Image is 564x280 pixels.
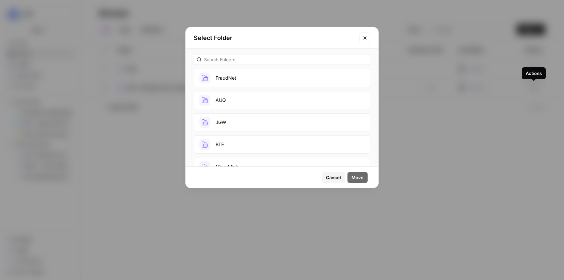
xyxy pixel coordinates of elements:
[194,69,370,87] button: FraudNet
[322,172,345,183] button: Cancel
[194,113,370,131] button: JGW
[360,33,370,43] button: Close modal
[194,158,370,176] button: Microblink
[204,56,367,63] input: Search Folders
[351,174,364,181] span: Move
[347,172,368,183] button: Move
[194,33,356,43] h2: Select Folder
[326,174,341,181] span: Cancel
[194,91,370,109] button: AUQ
[194,135,370,154] button: BTE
